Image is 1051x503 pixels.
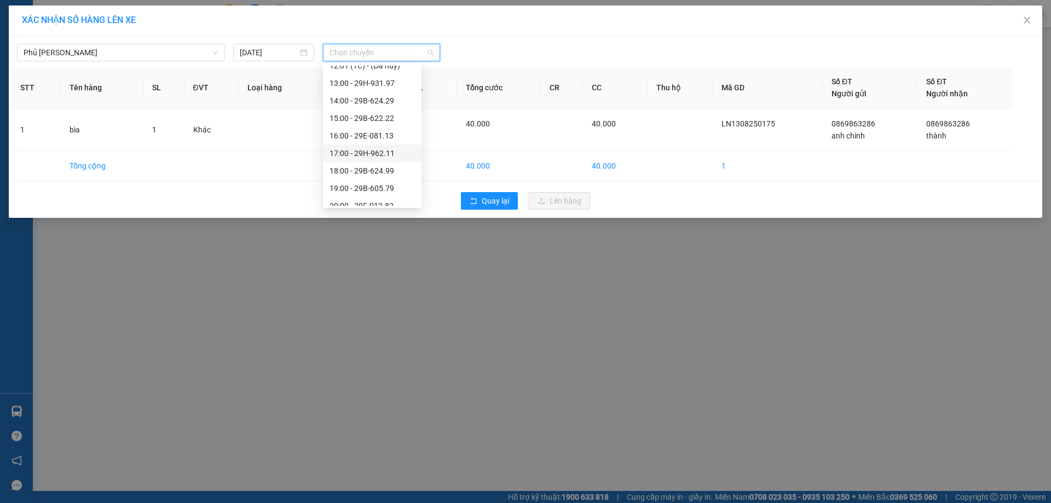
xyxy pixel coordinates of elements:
[1012,5,1042,36] button: Close
[831,89,867,98] span: Người gửi
[461,192,518,210] button: rollbackQuay lại
[926,119,970,128] span: 0869863286
[330,112,415,124] div: 15:00 - 29B-622.22
[721,119,775,128] span: LN1308250175
[386,67,457,109] th: Tổng SL
[482,195,509,207] span: Quay lại
[22,15,136,25] span: XÁC NHẬN SỐ HÀNG LÊN XE
[239,67,319,109] th: Loại hàng
[319,67,387,109] th: Ghi chú
[831,131,865,140] span: anh chinh
[926,77,947,86] span: Số ĐT
[184,109,239,151] td: Khác
[330,60,415,72] div: 12:01 (TC) - (Đã hủy)
[1023,16,1031,25] span: close
[648,67,713,109] th: Thu hộ
[330,147,415,159] div: 17:00 - 29H-962.11
[330,95,415,107] div: 14:00 - 29B-624.29
[330,200,415,212] div: 20:00 - 29F-012.82
[184,67,239,109] th: ĐVT
[152,125,157,134] span: 1
[713,151,823,181] td: 1
[926,131,946,140] span: thành
[457,67,541,109] th: Tổng cước
[61,151,144,181] td: Tổng cộng
[926,89,968,98] span: Người nhận
[330,130,415,142] div: 16:00 - 29E-081.13
[583,67,648,109] th: CC
[11,67,61,109] th: STT
[61,67,144,109] th: Tên hàng
[386,151,457,181] td: 1
[457,151,541,181] td: 40.000
[330,165,415,177] div: 18:00 - 29B-624.99
[330,182,415,194] div: 19:00 - 29B-605.79
[240,47,298,59] input: 13/08/2025
[330,77,415,89] div: 13:00 - 29H-931.97
[330,44,434,61] span: Chọn chuyến
[24,44,218,61] span: Phủ Lý - Ga
[831,119,875,128] span: 0869863286
[143,67,184,109] th: SL
[11,109,61,151] td: 1
[583,151,648,181] td: 40.000
[592,119,616,128] span: 40.000
[713,67,823,109] th: Mã GD
[541,67,583,109] th: CR
[831,77,852,86] span: Số ĐT
[61,109,144,151] td: bìa
[470,197,477,206] span: rollback
[466,119,490,128] span: 40.000
[529,192,590,210] button: uploadLên hàng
